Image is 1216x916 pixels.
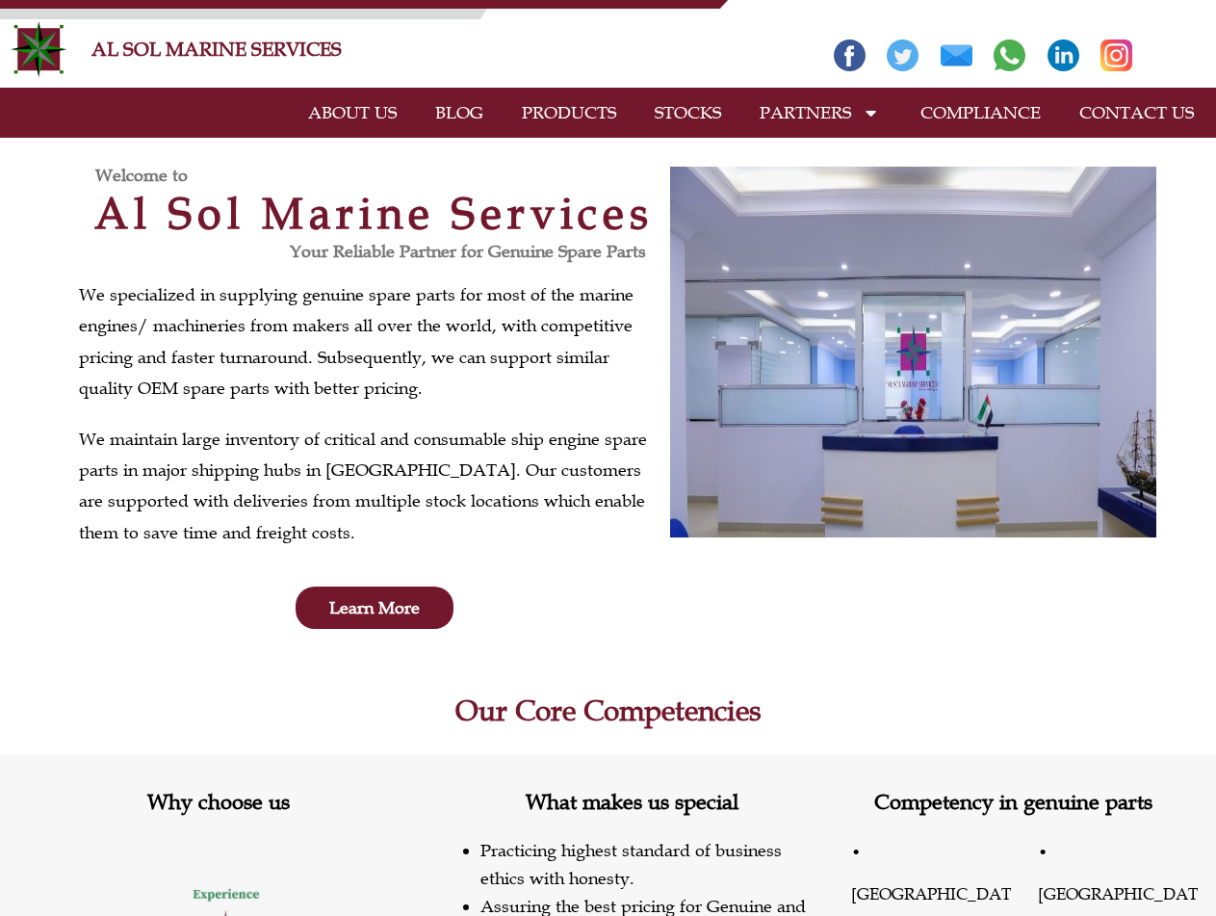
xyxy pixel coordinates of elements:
h2: Al Sol Marine Services [79,192,670,235]
h2: Our Core Competencies [70,696,1146,725]
h2: What makes us special [437,792,826,813]
a: BLOG [416,91,503,135]
a: Learn More [296,587,453,629]
li: Practicing highest standard of business ethics with honesty. [480,837,826,893]
a: STOCKS [635,91,740,135]
p: We maintain large inventory of critical and consumable ship engine spare parts in major shipping ... [79,424,660,549]
a: PARTNERS [740,91,902,135]
a: ABOUT US [289,91,416,135]
h3: Your Reliable Partner for Genuine Spare Parts [79,243,646,260]
a: COMPLIANCE [901,91,1060,135]
h3: Welcome to [95,167,670,184]
a: CONTACT US [1060,91,1213,135]
p: We specialized in supplying genuine spare parts for most of the marine engines/ machineries from ... [79,279,660,405]
span: Learn More [329,599,420,616]
a: PRODUCTS [503,91,635,135]
img: Alsolmarine-logo [10,20,67,78]
a: AL SOL MARINE SERVICES [91,38,342,61]
h2: Competency in genuine parts [827,792,1201,813]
